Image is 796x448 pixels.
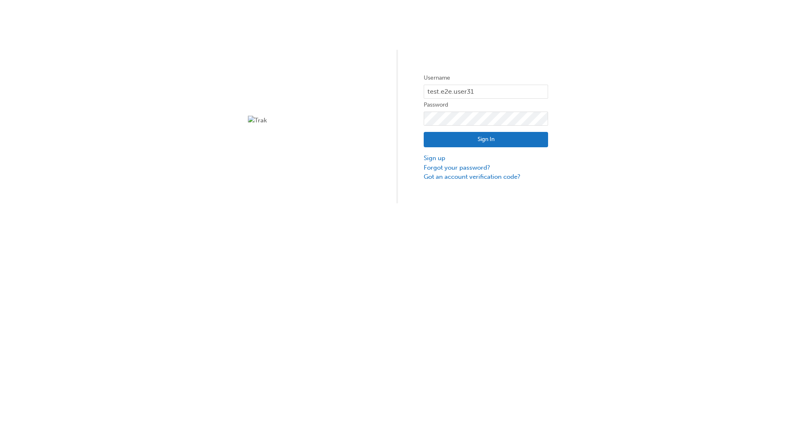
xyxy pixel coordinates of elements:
[424,132,548,148] button: Sign In
[424,73,548,83] label: Username
[248,116,372,125] img: Trak
[424,163,548,173] a: Forgot your password?
[424,100,548,110] label: Password
[424,172,548,182] a: Got an account verification code?
[424,85,548,99] input: Username
[424,153,548,163] a: Sign up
